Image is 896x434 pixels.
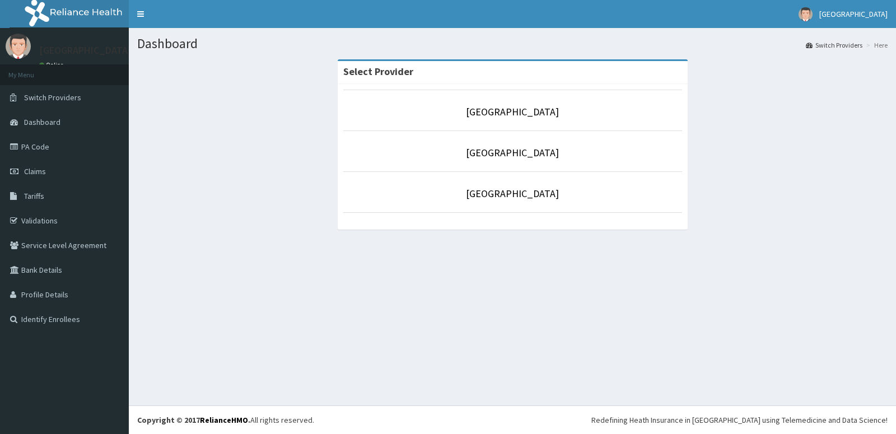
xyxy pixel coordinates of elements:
strong: Copyright © 2017 . [137,415,250,425]
a: Switch Providers [806,40,862,50]
span: Claims [24,166,46,176]
a: [GEOGRAPHIC_DATA] [466,146,559,159]
img: User Image [799,7,813,21]
footer: All rights reserved. [129,405,896,434]
span: Tariffs [24,191,44,201]
span: Switch Providers [24,92,81,102]
a: [GEOGRAPHIC_DATA] [466,105,559,118]
img: User Image [6,34,31,59]
a: RelianceHMO [200,415,248,425]
span: [GEOGRAPHIC_DATA] [819,9,888,19]
strong: Select Provider [343,65,413,78]
span: Dashboard [24,117,60,127]
a: [GEOGRAPHIC_DATA] [466,187,559,200]
h1: Dashboard [137,36,888,51]
p: [GEOGRAPHIC_DATA] [39,45,132,55]
div: Redefining Heath Insurance in [GEOGRAPHIC_DATA] using Telemedicine and Data Science! [591,414,888,426]
li: Here [864,40,888,50]
a: Online [39,61,66,69]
